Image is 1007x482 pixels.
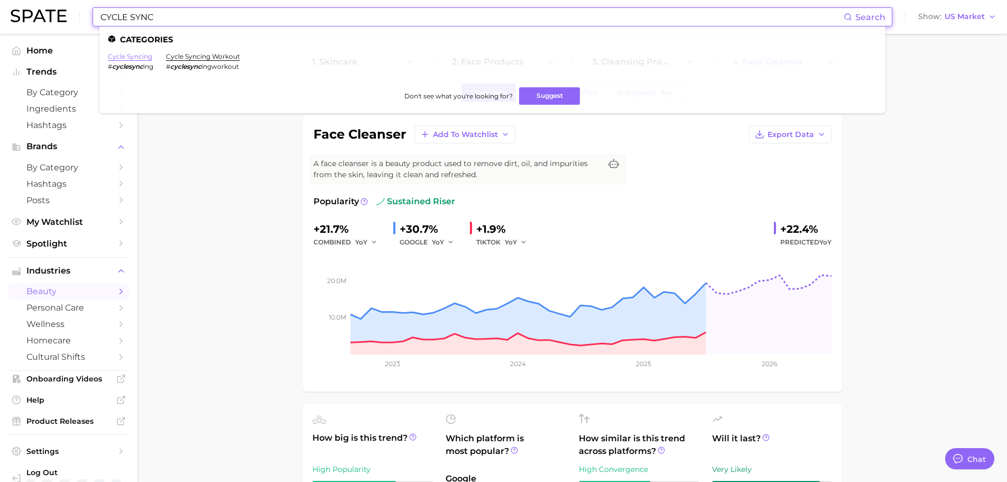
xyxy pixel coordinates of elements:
li: Categories [108,35,877,44]
a: Ingredients [8,101,129,117]
span: How similar is this trend across platforms? [579,432,699,458]
a: My Watchlist [8,214,129,230]
em: cyclesync [112,62,143,70]
a: beauty [8,283,129,299]
button: ShowUS Market [916,10,999,24]
span: Spotlight [26,239,111,249]
span: Export Data [768,130,814,139]
a: Hashtags [8,117,129,133]
span: ingworkout [201,62,239,70]
span: sustained riser [376,195,455,208]
span: by Category [26,87,111,97]
span: Don't see what you're looking for? [404,92,513,100]
span: A face cleanser is a beauty product used to remove dirt, oil, and impurities from the skin, leavi... [313,158,601,180]
span: My Watchlist [26,217,111,227]
tspan: 2025 [636,360,651,368]
span: Search [855,12,885,22]
div: +22.4% [780,221,832,238]
div: High Popularity [312,463,433,476]
span: Will it last? [712,432,833,458]
tspan: 2024 [510,360,525,368]
span: Which platform is most popular? [446,432,566,467]
div: +1.9% [476,221,534,238]
div: +30.7% [400,221,461,238]
a: Spotlight [8,235,129,252]
span: Industries [26,266,111,276]
span: Show [918,14,941,20]
tspan: 2026 [761,360,777,368]
span: Home [26,46,111,56]
a: Home [8,42,129,59]
span: Add to Watchlist [433,130,498,139]
span: homecare [26,335,111,345]
button: Industries [8,263,129,279]
span: personal care [26,303,111,313]
a: cycle syncing [108,52,152,60]
tspan: 2023 [384,360,400,368]
a: Hashtags [8,176,129,192]
button: Brands [8,139,129,154]
a: Help [8,392,129,408]
span: YoY [505,238,517,247]
a: Product Releases [8,413,129,429]
button: Trends [8,64,129,80]
button: Add to Watchlist [414,125,515,143]
div: High Convergence [579,463,699,476]
button: YoY [355,236,378,249]
a: Settings [8,443,129,459]
span: ing [143,62,153,70]
span: Settings [26,447,111,456]
a: by Category [8,84,129,101]
span: wellness [26,319,111,329]
span: Ingredients [26,104,111,114]
span: Hashtags [26,179,111,189]
span: Trends [26,67,111,77]
span: Help [26,395,111,405]
span: Product Releases [26,416,111,426]
a: wellness [8,316,129,332]
span: Hashtags [26,120,111,130]
span: US Market [945,14,985,20]
button: YoY [432,236,455,249]
span: YoY [819,238,832,246]
img: SPATE [11,10,67,22]
a: Posts [8,192,129,208]
span: YoY [432,238,444,247]
span: Log Out [26,468,134,477]
span: by Category [26,162,111,172]
a: homecare [8,332,129,349]
span: Predicted [780,236,832,249]
a: Onboarding Videos [8,371,129,387]
span: beauty [26,286,111,296]
span: Brands [26,142,111,151]
a: by Category [8,159,129,176]
a: cycle syncing workout [166,52,240,60]
div: +21.7% [313,221,385,238]
div: Very Likely [712,463,833,476]
span: YoY [355,238,367,247]
button: Export Data [749,125,832,143]
input: Search here for a brand, industry, or ingredient [99,8,844,26]
button: Suggest [519,87,580,105]
img: sustained riser [376,197,385,206]
em: cyclesync [170,62,201,70]
span: Onboarding Videos [26,374,111,384]
h1: face cleanser [313,128,406,141]
span: How big is this trend? [312,432,433,458]
div: GOOGLE [400,236,461,249]
a: personal care [8,299,129,316]
span: # [108,62,112,70]
div: TIKTOK [476,236,534,249]
span: Posts [26,195,111,205]
div: combined [313,236,385,249]
span: cultural shifts [26,352,111,362]
button: YoY [505,236,528,249]
a: cultural shifts [8,349,129,365]
span: Popularity [313,195,359,208]
span: # [166,62,170,70]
